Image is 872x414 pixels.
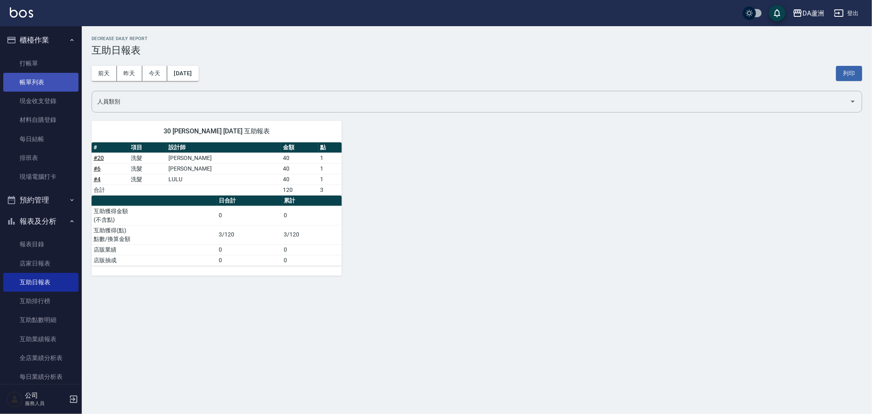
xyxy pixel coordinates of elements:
[94,165,101,172] a: #6
[92,45,862,56] h3: 互助日報表
[92,142,342,196] table: a dense table
[3,349,78,367] a: 全店業績分析表
[282,255,342,265] td: 0
[769,5,785,21] button: save
[281,142,318,153] th: 金額
[318,142,342,153] th: 點
[129,174,166,184] td: 洗髮
[94,155,104,161] a: #20
[282,196,342,206] th: 累計
[3,254,78,273] a: 店家日報表
[281,153,318,163] td: 40
[3,92,78,110] a: 現金收支登錄
[282,225,342,244] td: 3/120
[7,391,23,407] img: Person
[3,189,78,211] button: 預約管理
[318,153,342,163] td: 1
[166,174,281,184] td: LULU
[101,127,332,135] span: 30 [PERSON_NAME] [DATE] 互助報表
[166,142,281,153] th: 設計師
[217,225,282,244] td: 3/120
[3,54,78,73] a: 打帳單
[129,153,166,163] td: 洗髮
[92,225,217,244] td: 互助獲得(點) 點數/換算金額
[3,110,78,129] a: 材料自購登錄
[3,167,78,186] a: 現場電腦打卡
[282,206,342,225] td: 0
[3,29,78,51] button: 櫃檯作業
[92,255,217,265] td: 店販抽成
[318,184,342,195] td: 3
[92,142,129,153] th: #
[217,244,282,255] td: 0
[217,255,282,265] td: 0
[789,5,827,22] button: DA蘆洲
[3,211,78,232] button: 報表及分析
[3,367,78,386] a: 每日業績分析表
[92,196,342,266] table: a dense table
[142,66,168,81] button: 今天
[282,244,342,255] td: 0
[92,244,217,255] td: 店販業績
[3,130,78,148] a: 每日結帳
[129,163,166,174] td: 洗髮
[92,206,217,225] td: 互助獲得金額 (不含點)
[836,66,862,81] button: 列印
[94,176,101,182] a: #4
[25,400,67,407] p: 服務人員
[3,148,78,167] a: 排班表
[10,7,33,18] img: Logo
[92,184,129,195] td: 合計
[3,273,78,292] a: 互助日報表
[318,174,342,184] td: 1
[281,184,318,195] td: 120
[166,153,281,163] td: [PERSON_NAME]
[3,73,78,92] a: 帳單列表
[3,292,78,310] a: 互助排行榜
[129,142,166,153] th: 項目
[92,66,117,81] button: 前天
[281,174,318,184] td: 40
[166,163,281,174] td: [PERSON_NAME]
[846,95,859,108] button: Open
[3,330,78,349] a: 互助業績報表
[92,36,862,41] h2: Decrease Daily Report
[217,196,282,206] th: 日合計
[25,391,67,400] h5: 公司
[281,163,318,174] td: 40
[803,8,824,18] div: DA蘆洲
[318,163,342,174] td: 1
[831,6,862,21] button: 登出
[117,66,142,81] button: 昨天
[95,94,846,109] input: 人員名稱
[217,206,282,225] td: 0
[3,310,78,329] a: 互助點數明細
[3,235,78,254] a: 報表目錄
[167,66,198,81] button: [DATE]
